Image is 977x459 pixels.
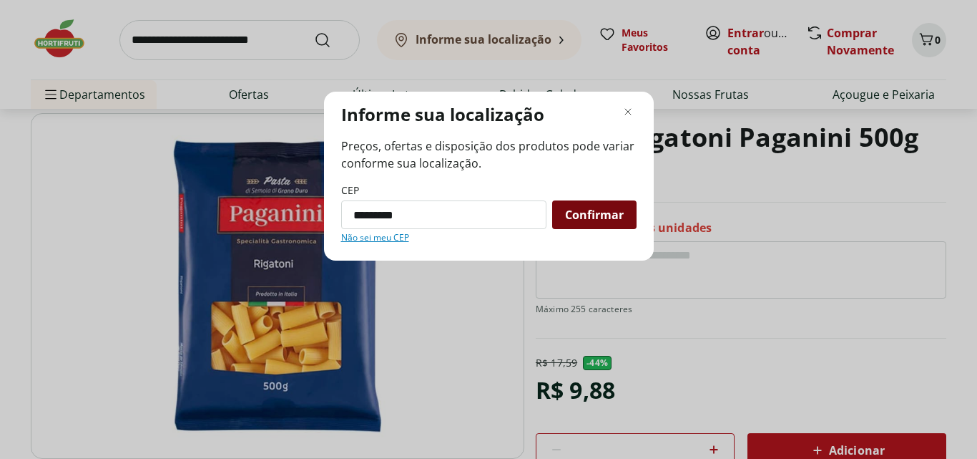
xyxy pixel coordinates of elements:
button: Confirmar [552,200,637,229]
button: Fechar modal de regionalização [619,103,637,120]
span: Confirmar [565,209,624,221]
p: Informe sua localização [341,103,544,126]
label: CEP [341,183,359,198]
div: Modal de regionalização [324,92,654,261]
a: Não sei meu CEP [341,232,409,243]
span: Preços, ofertas e disposição dos produtos pode variar conforme sua localização. [341,137,637,172]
